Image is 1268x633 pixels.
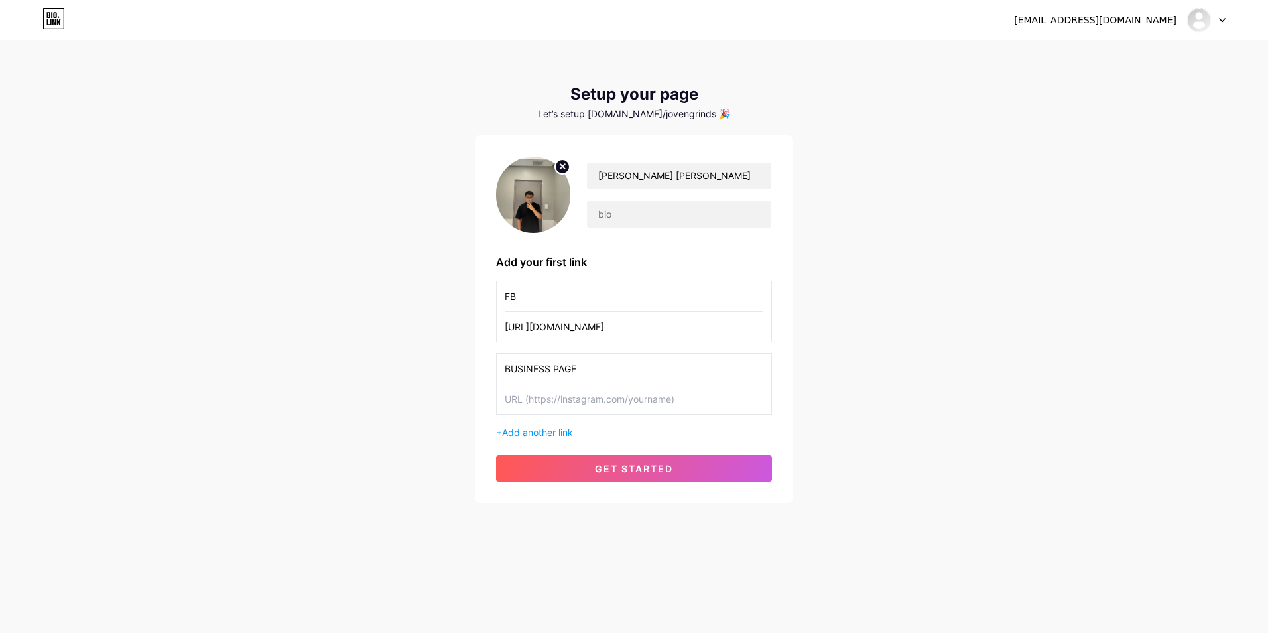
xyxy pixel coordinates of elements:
[1014,13,1176,27] div: [EMAIL_ADDRESS][DOMAIN_NAME]
[1186,7,1212,33] img: jovengrinds
[496,254,772,270] div: Add your first link
[505,384,763,414] input: URL (https://instagram.com/yourname)
[496,425,772,439] div: +
[496,455,772,482] button: get started
[505,312,763,342] input: URL (https://instagram.com/yourname)
[505,281,763,311] input: Link name (My Instagram)
[475,109,793,119] div: Let’s setup [DOMAIN_NAME]/jovengrinds 🎉
[595,463,673,474] span: get started
[502,427,573,438] span: Add another link
[587,201,771,228] input: bio
[587,163,771,189] input: Your name
[496,157,570,233] img: profile pic
[475,85,793,104] div: Setup your page
[505,354,763,384] input: Link name (My Instagram)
